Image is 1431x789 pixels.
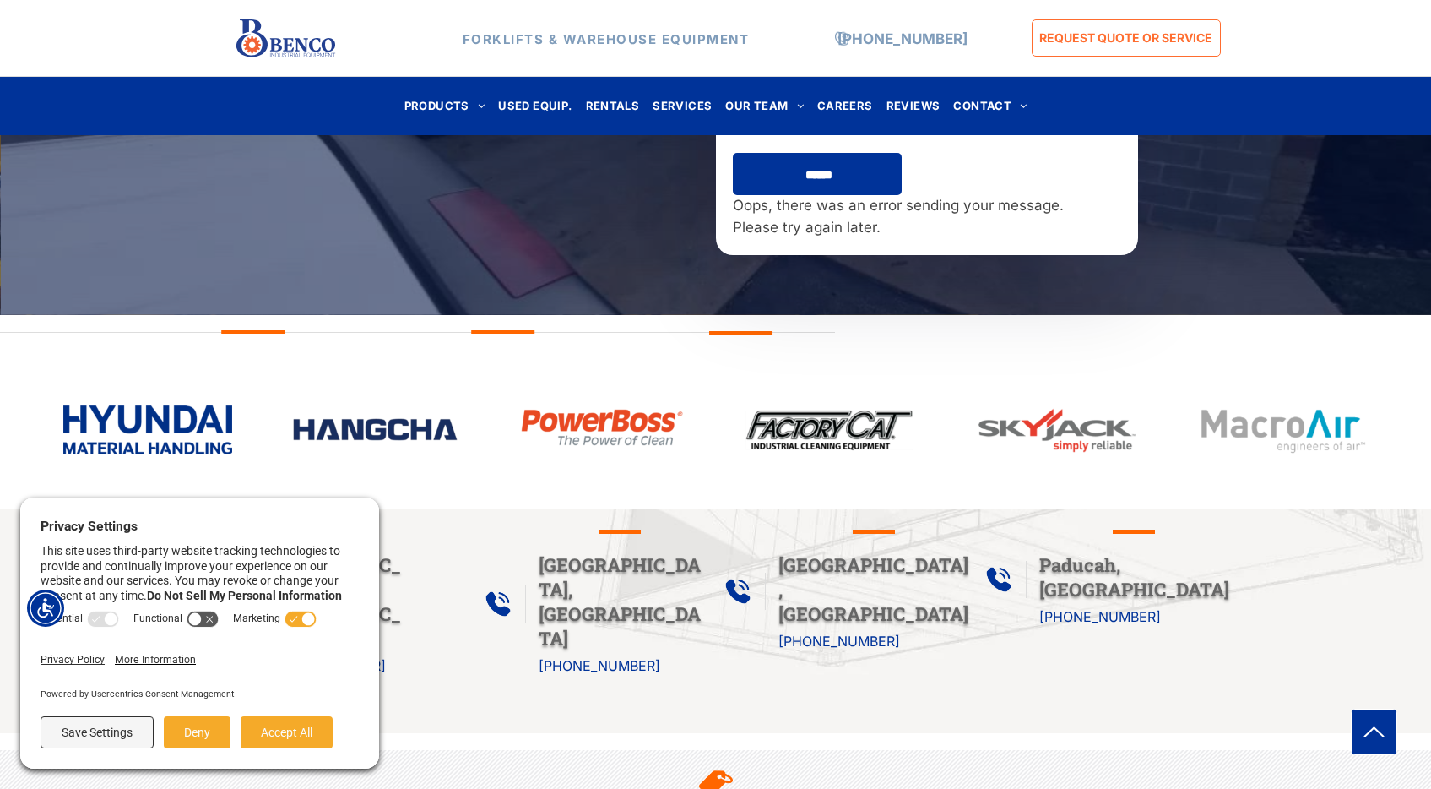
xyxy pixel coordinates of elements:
span: REQUEST QUOTE OR SERVICE [1039,22,1212,53]
a: CONTACT [946,95,1033,117]
span: Paducah, [GEOGRAPHIC_DATA] [1039,552,1229,601]
a: PRODUCTS [398,95,492,117]
div: Accessibility Menu [27,590,64,627]
img: bencoindustrial [1199,404,1368,458]
span: [GEOGRAPHIC_DATA], [GEOGRAPHIC_DATA] [539,552,701,650]
a: USED EQUIP. [491,95,578,117]
a: [PHONE_NUMBER] [1039,608,1161,625]
span: [GEOGRAPHIC_DATA], [GEOGRAPHIC_DATA] [264,552,401,650]
strong: FORKLIFTS & WAREHOUSE EQUIPMENT [463,30,750,46]
a: REVIEWS [880,95,947,117]
a: CAREERS [810,95,880,117]
img: bencoindustrial [63,405,232,454]
a: OUR TEAM [718,95,810,117]
img: bencoindustrial [290,416,459,443]
a: [PHONE_NUMBER] [837,30,968,46]
div: Oops, there was an error sending your message. Please try again later. [733,195,1121,238]
a: RENTALS [579,95,647,117]
img: bencoindustrial [745,405,913,454]
a: SERVICES [646,95,718,117]
img: bencoindustrial [972,404,1141,457]
a: [PHONE_NUMBER] [778,633,900,650]
a: [PHONE_NUMBER] [539,657,660,674]
img: bencoindustrial [518,404,686,451]
a: REQUEST QUOTE OR SERVICE [1032,19,1221,57]
span: [GEOGRAPHIC_DATA], [GEOGRAPHIC_DATA] [778,552,968,626]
